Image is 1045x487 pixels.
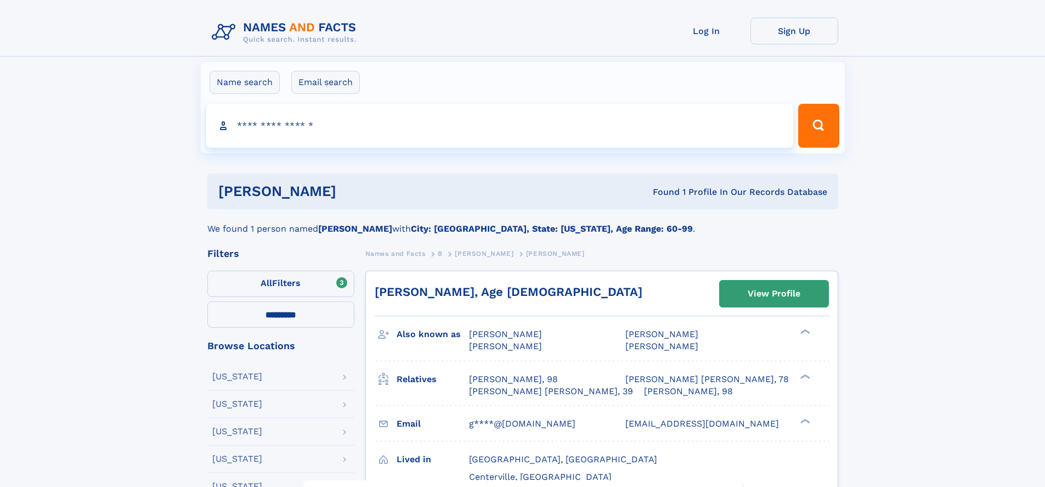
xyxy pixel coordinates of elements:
[212,400,262,408] div: [US_STATE]
[798,328,811,335] div: ❯
[798,104,839,148] button: Search Button
[625,341,698,351] span: [PERSON_NAME]
[455,250,513,258] span: [PERSON_NAME]
[318,223,392,234] b: [PERSON_NAME]
[663,18,750,44] a: Log In
[625,373,789,385] a: [PERSON_NAME] [PERSON_NAME], 78
[625,418,779,429] span: [EMAIL_ADDRESS][DOMAIN_NAME]
[207,209,838,236] div: We found 1 person named with .
[720,281,828,307] a: View Profile
[218,184,495,198] h1: [PERSON_NAME]
[207,18,365,47] img: Logo Names and Facts
[526,250,585,258] span: [PERSON_NAME]
[438,250,443,258] span: B
[212,372,262,381] div: [US_STATE]
[206,104,794,148] input: search input
[798,417,811,424] div: ❯
[375,285,642,299] a: [PERSON_NAME], Age [DEMOGRAPHIC_DATA]
[207,341,354,351] div: Browse Locations
[212,455,262,463] div: [US_STATE]
[469,454,657,464] span: [GEOGRAPHIC_DATA], [GEOGRAPHIC_DATA]
[411,223,693,234] b: City: [GEOGRAPHIC_DATA], State: [US_STATE], Age Range: 60-99
[397,415,469,433] h3: Email
[207,271,354,297] label: Filters
[397,325,469,344] h3: Also known as
[469,373,558,385] a: [PERSON_NAME], 98
[469,329,542,339] span: [PERSON_NAME]
[455,247,513,260] a: [PERSON_NAME]
[438,247,443,260] a: B
[494,186,827,198] div: Found 1 Profile In Our Records Database
[207,249,354,259] div: Filters
[469,385,633,398] a: [PERSON_NAME] [PERSON_NAME], 39
[750,18,838,44] a: Sign Up
[210,71,280,94] label: Name search
[212,427,262,436] div: [US_STATE]
[469,472,612,482] span: Centerville, [GEOGRAPHIC_DATA]
[644,385,733,398] a: [PERSON_NAME], 98
[291,71,360,94] label: Email search
[798,373,811,380] div: ❯
[397,450,469,469] h3: Lived in
[469,341,542,351] span: [PERSON_NAME]
[625,329,698,339] span: [PERSON_NAME]
[748,281,800,306] div: View Profile
[365,247,426,260] a: Names and Facts
[261,278,272,288] span: All
[397,370,469,389] h3: Relatives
